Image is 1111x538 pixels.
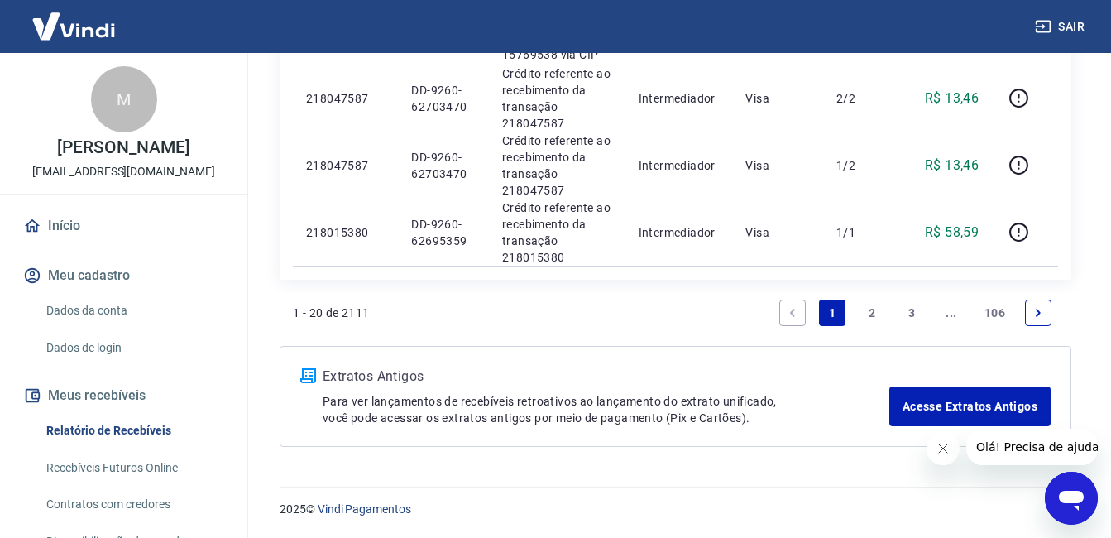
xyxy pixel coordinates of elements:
p: Visa [745,157,810,174]
img: ícone [300,368,316,383]
a: Vindi Pagamentos [318,502,411,516]
p: DD-9260-62703470 [411,82,476,115]
p: [EMAIL_ADDRESS][DOMAIN_NAME] [32,163,215,180]
p: Intermediador [639,224,720,241]
p: Visa [745,224,810,241]
button: Meus recebíveis [20,377,227,414]
p: [PERSON_NAME] [57,139,189,156]
a: Acesse Extratos Antigos [889,387,1051,426]
p: Intermediador [639,90,720,107]
p: Crédito referente ao recebimento da transação 218047587 [502,132,612,199]
a: Início [20,208,227,244]
iframe: Mensagem da empresa [966,429,1098,465]
a: Page 106 [978,300,1012,326]
p: 218047587 [306,157,385,174]
p: DD-9260-62695359 [411,216,476,249]
p: 1/1 [836,224,885,241]
a: Dados de login [40,331,227,365]
a: Previous page [779,300,806,326]
button: Sair [1032,12,1091,42]
p: Extratos Antigos [323,367,889,387]
p: 2/2 [836,90,885,107]
a: Dados da conta [40,294,227,328]
p: DD-9260-62703470 [411,149,476,182]
p: R$ 13,46 [925,89,979,108]
div: M [91,66,157,132]
iframe: Fechar mensagem [927,432,960,465]
p: 2025 © [280,501,1071,518]
p: R$ 58,59 [925,223,979,243]
span: Olá! Precisa de ajuda? [10,12,139,25]
p: Crédito referente ao recebimento da transação 218047587 [502,65,612,132]
p: 1 - 20 de 2111 [293,305,370,321]
p: Crédito referente ao recebimento da transação 218015380 [502,199,612,266]
a: Jump forward [938,300,965,326]
a: Page 2 [859,300,885,326]
p: 218047587 [306,90,385,107]
a: Contratos com credores [40,488,227,521]
img: Vindi [20,1,127,51]
ul: Pagination [773,293,1058,333]
iframe: Botão para abrir a janela de mensagens [1045,472,1098,525]
a: Page 3 [898,300,925,326]
button: Meu cadastro [20,257,227,294]
a: Recebíveis Futuros Online [40,451,227,485]
a: Next page [1025,300,1051,326]
p: 218015380 [306,224,385,241]
p: Visa [745,90,810,107]
a: Page 1 is your current page [819,300,845,326]
a: Relatório de Recebíveis [40,414,227,448]
p: Intermediador [639,157,720,174]
p: 1/2 [836,157,885,174]
p: Para ver lançamentos de recebíveis retroativos ao lançamento do extrato unificado, você pode aces... [323,393,889,426]
p: R$ 13,46 [925,156,979,175]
